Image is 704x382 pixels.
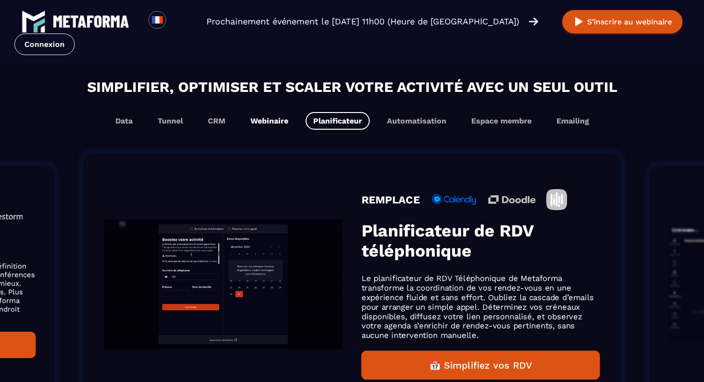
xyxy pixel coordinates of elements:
img: icon [488,195,536,204]
button: Automatisation [379,112,454,130]
input: Search for option [174,16,182,27]
img: gif [104,220,343,349]
img: icon [546,189,568,210]
button: 📅 Simplifiez vos RDV [362,351,600,380]
button: Espace membre [464,112,539,130]
button: Emailing [549,112,597,130]
img: arrow-right [529,16,538,27]
img: icon [431,194,478,205]
img: play [573,16,585,28]
h3: Planificateur de RDV téléphonique [362,221,600,261]
h4: REMPLACE [362,193,420,206]
button: S’inscrire au webinaire [562,10,682,34]
p: Le planificateur de RDV Téléphonique de Metaforma transforme la coordination de vos rendez-vous e... [362,274,600,340]
button: Tunnel [150,112,191,130]
div: Search for option [166,11,190,32]
p: Prochainement événement le [DATE] 11h00 (Heure de [GEOGRAPHIC_DATA]) [206,15,519,28]
button: CRM [200,112,233,130]
button: Data [108,112,140,130]
button: Webinaire [243,112,296,130]
img: logo [22,10,45,34]
button: Planificateur [306,112,370,130]
img: fr [151,14,163,26]
a: Connexion [14,34,75,55]
img: logo [53,15,129,28]
h2: Simplifier, optimiser et scaler votre activité avec un seul outil [10,76,694,98]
